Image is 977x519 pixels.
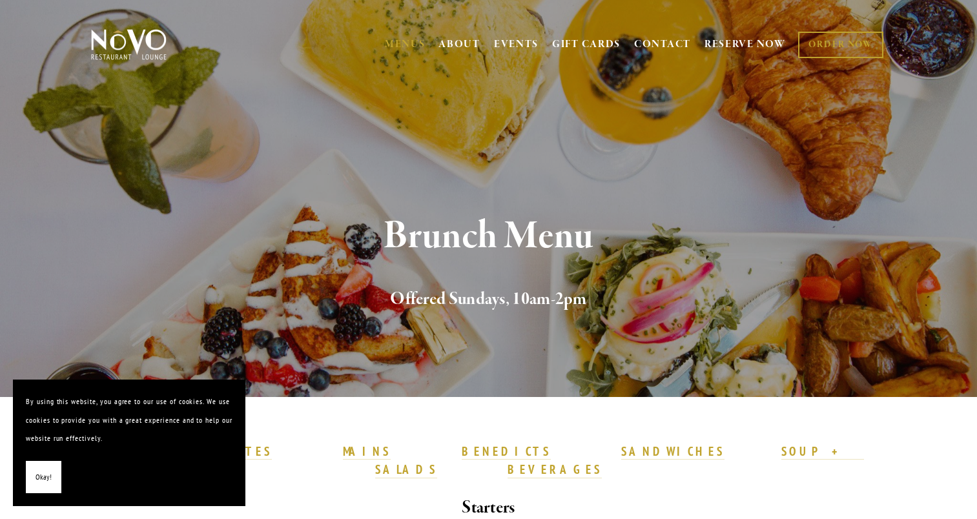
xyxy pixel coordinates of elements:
strong: BEVERAGES [508,462,602,477]
a: SOUP + SALADS [375,443,864,478]
a: CONTACT [634,32,691,57]
p: By using this website, you agree to our use of cookies. We use cookies to provide you with a grea... [26,392,232,448]
h2: Offered Sundays, 10am-2pm [112,286,865,313]
strong: BENEDICTS [462,443,551,459]
img: Novo Restaurant &amp; Lounge [88,28,169,61]
a: MAINS [343,443,391,460]
strong: MAINS [343,443,391,459]
span: Okay! [36,468,52,487]
h1: Brunch Menu [112,216,865,258]
a: BENEDICTS [462,443,551,460]
a: RESERVE NOW [704,32,786,57]
section: Cookie banner [13,380,245,506]
a: ORDER NOW [798,32,883,58]
a: BEVERAGES [508,462,602,478]
button: Okay! [26,461,61,494]
a: EVENTS [494,38,539,51]
a: MENUS [385,38,426,51]
a: GIFT CARDS [552,32,621,57]
a: SANDWICHES [621,443,725,460]
a: ABOUT [438,38,480,51]
strong: Starters [462,496,515,519]
strong: SANDWICHES [621,443,725,459]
